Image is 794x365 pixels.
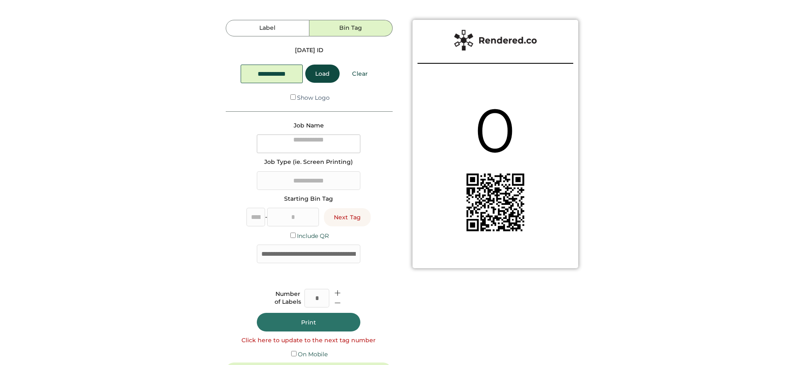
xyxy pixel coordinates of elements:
div: [DATE] ID [295,46,323,55]
img: Rendered%20Label%20Logo%402x.png [454,30,537,50]
div: Number of Labels [275,290,301,306]
button: Print [257,313,360,331]
button: Label [226,20,309,36]
button: Clear [342,65,378,83]
label: On Mobile [298,351,328,358]
label: Include QR [297,232,329,240]
label: Show Logo [297,94,330,101]
div: - [265,213,267,221]
button: Next Tag [324,208,371,226]
button: Load [305,65,340,83]
div: Starting Bin Tag [284,195,333,203]
button: Bin Tag [309,20,393,36]
div: Click here to update to the next tag number [241,336,376,345]
div: Job Type (ie. Screen Printing) [264,158,353,166]
div: 0 [471,88,519,173]
div: Job Name [294,122,324,130]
